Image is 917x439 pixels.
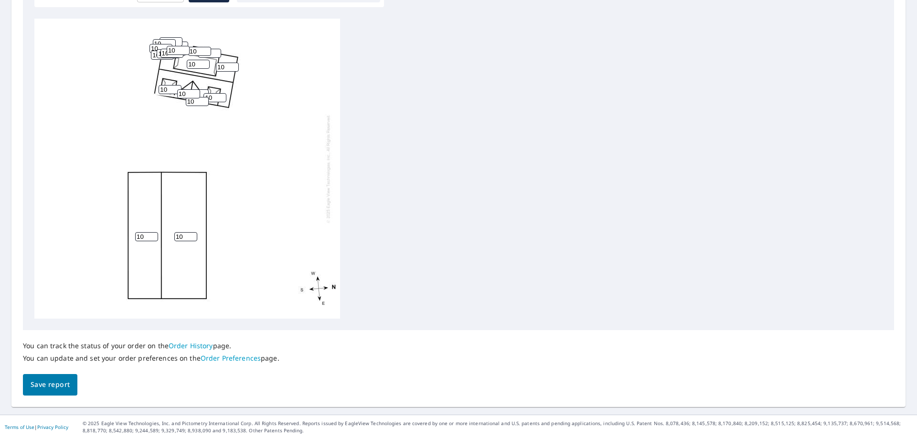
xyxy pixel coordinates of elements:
[23,342,279,350] p: You can track the status of your order on the page.
[37,424,68,430] a: Privacy Policy
[201,353,261,363] a: Order Preferences
[5,424,34,430] a: Terms of Use
[23,374,77,396] button: Save report
[31,379,70,391] span: Save report
[169,341,213,350] a: Order History
[83,420,912,434] p: © 2025 Eagle View Technologies, Inc. and Pictometry International Corp. All Rights Reserved. Repo...
[23,354,279,363] p: You can update and set your order preferences on the page.
[5,424,68,430] p: |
